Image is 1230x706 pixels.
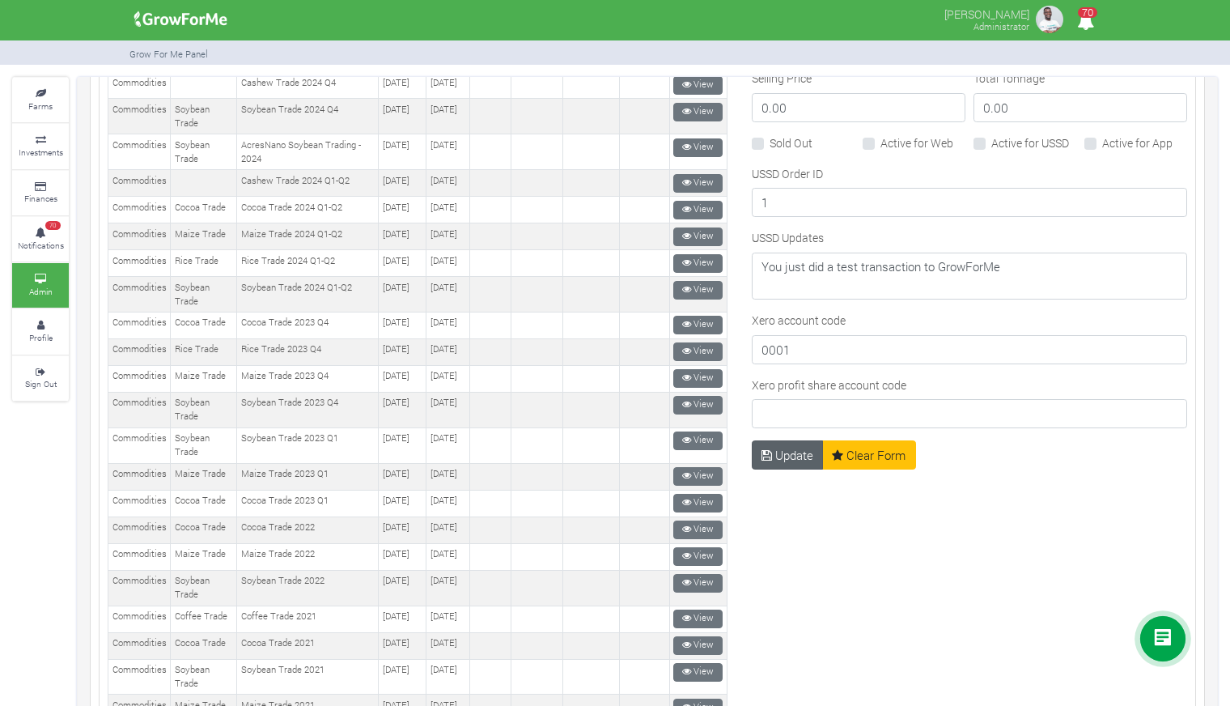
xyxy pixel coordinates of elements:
td: [DATE] [379,606,426,632]
a: Sign Out [12,356,69,401]
td: Commodities [108,659,171,695]
td: [DATE] [426,134,470,170]
i: Notifications [1070,3,1101,40]
td: Commodities [108,197,171,223]
a: Admin [12,263,69,308]
td: Cocoa Trade 2023 Q4 [237,312,379,338]
a: View [673,201,723,219]
td: [DATE] [379,392,426,427]
td: [DATE] [426,365,470,392]
td: [DATE] [379,365,426,392]
td: [DATE] [379,170,426,197]
a: Investments [12,124,69,168]
a: View [673,103,723,121]
a: View [673,521,723,539]
td: AcresNano Soybean Trading - 2024 [237,134,379,170]
a: View [673,254,723,273]
td: [DATE] [379,223,426,250]
td: Commodities [108,312,171,338]
td: [DATE] [379,312,426,338]
p: [PERSON_NAME] [944,3,1029,23]
td: Soybean Trade 2021 [237,659,379,695]
td: Maize Trade 2023 Q4 [237,365,379,392]
td: Maize Trade 2023 Q1 [237,463,379,490]
td: Cocoa Trade [171,490,237,517]
small: Notifications [18,240,64,251]
td: [DATE] [426,490,470,517]
td: [DATE] [426,223,470,250]
td: [DATE] [426,427,470,463]
td: [DATE] [379,277,426,313]
textarea: You just did a test transaction to GrowForMe [752,253,1187,300]
td: [DATE] [426,463,470,490]
td: Maize Trade [171,543,237,570]
a: Clear Form [822,440,916,470]
td: Coffee Trade 2021 [237,606,379,632]
td: Cocoa Trade [171,312,237,338]
td: [DATE] [426,392,470,427]
td: Cashew Trade 2024 Q1-Q2 [237,170,379,197]
td: [DATE] [426,197,470,223]
a: View [673,228,723,246]
label: Active for App [1102,134,1173,151]
td: [DATE] [379,99,426,134]
label: Xero account code [752,312,846,329]
td: [DATE] [426,632,470,659]
small: Admin [29,286,53,297]
a: View [673,636,723,655]
td: Soybean Trade 2022 [237,570,379,606]
td: [DATE] [379,659,426,695]
td: Commodities [108,72,171,99]
button: Update [752,440,824,470]
td: Soybean Trade [171,277,237,313]
a: View [673,396,723,415]
td: Maize Trade 2024 Q1-Q2 [237,223,379,250]
label: Selling Price [752,70,812,87]
td: [DATE] [426,250,470,277]
label: Active for Web [880,134,953,151]
td: Soybean Trade 2023 Q1 [237,427,379,463]
td: [DATE] [426,312,470,338]
img: growforme image [129,3,233,36]
td: Rice Trade 2024 Q1-Q2 [237,250,379,277]
a: View [673,316,723,334]
td: Soybean Trade [171,427,237,463]
td: [DATE] [426,170,470,197]
small: Investments [19,147,63,158]
td: [DATE] [426,543,470,570]
td: Maize Trade 2022 [237,543,379,570]
td: Maize Trade [171,223,237,250]
a: View [673,663,723,682]
td: [DATE] [379,543,426,570]
td: [DATE] [379,517,426,543]
td: Maize Trade [171,365,237,392]
td: Cashew Trade 2024 Q4 [237,72,379,99]
small: Finances [24,193,57,204]
td: Commodities [108,427,171,463]
a: View [673,174,723,193]
td: [DATE] [426,606,470,632]
td: Cocoa Trade 2022 [237,517,379,543]
td: [DATE] [426,72,470,99]
td: [DATE] [426,338,470,365]
label: USSD Updates [752,229,824,246]
a: Finances [12,171,69,215]
td: [DATE] [379,570,426,606]
span: 70 [1078,7,1097,18]
td: [DATE] [379,463,426,490]
a: View [673,281,723,300]
a: View [673,547,723,566]
small: Sign Out [25,378,57,389]
td: Commodities [108,570,171,606]
td: Commodities [108,392,171,427]
td: Soybean Trade 2023 Q4 [237,392,379,427]
td: Soybean Trade 2024 Q4 [237,99,379,134]
td: Commodities [108,223,171,250]
td: Soybean Trade [171,570,237,606]
td: Maize Trade [171,463,237,490]
td: Soybean Trade [171,659,237,695]
a: View [673,432,723,450]
td: Cocoa Trade [171,197,237,223]
td: Soybean Trade 2024 Q1-Q2 [237,277,379,313]
td: Rice Trade [171,250,237,277]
